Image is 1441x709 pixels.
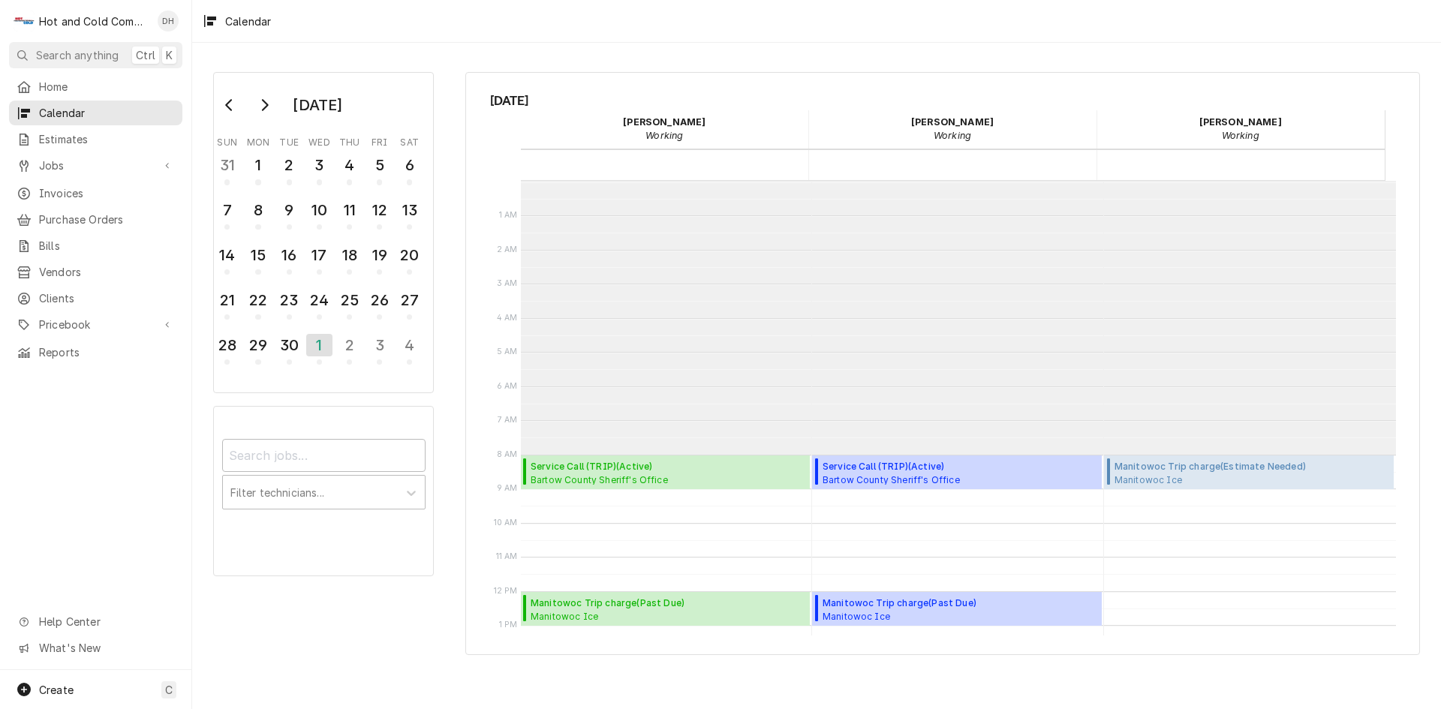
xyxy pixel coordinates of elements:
a: Purchase Orders [9,207,182,232]
a: Clients [9,286,182,311]
th: Monday [242,131,274,149]
div: 30 [278,334,301,356]
div: 24 [308,289,331,311]
div: 13 [398,199,421,221]
div: 12 [368,199,391,221]
span: 4 AM [493,312,522,324]
div: Manitowoc Trip charge(Past Due)Manitowoc IceLos Potros Mexican Restaurant / [STREET_ADDRESS] [812,592,1102,626]
div: [Service] Manitowoc Trip charge Manitowoc Ice This Is It BBQ / 6912 Douglas Blvd, Douglasville, G... [1104,455,1394,490]
div: 17 [308,244,331,266]
span: Manitowoc Ice Los Potros Mexican Restaurant / [STREET_ADDRESS] [531,610,768,622]
span: [DATE] [490,91,1396,110]
div: 29 [246,334,269,356]
span: Manitowoc Ice Los Potros Mexican Restaurant / [STREET_ADDRESS] [823,610,1060,622]
div: 7 [215,199,239,221]
div: Calendar Filters [213,406,434,575]
div: 3 [368,334,391,356]
div: 2 [278,154,301,176]
em: Working [934,130,971,141]
a: Go to What's New [9,635,182,660]
th: Sunday [212,131,242,149]
span: Bills [39,238,175,254]
div: 11 [338,199,361,221]
span: 10 AM [490,517,522,529]
strong: [PERSON_NAME] [623,116,705,128]
div: 22 [246,289,269,311]
div: 25 [338,289,361,311]
strong: [PERSON_NAME] [911,116,994,128]
span: Manitowoc Trip charge ( Past Due ) [531,596,768,610]
button: Go to previous month [215,93,245,117]
th: Thursday [335,131,365,149]
div: 15 [246,244,269,266]
div: Daryl Harris - Working [521,110,809,148]
em: Working [1222,130,1259,141]
button: Search anythingCtrlK [9,42,182,68]
span: Vendors [39,264,175,280]
a: Estimates [9,127,182,152]
div: [DATE] [287,92,347,118]
div: 21 [215,289,239,311]
div: Jason Thomason - Working [1097,110,1385,148]
a: Home [9,74,182,99]
span: Service Call (TRIP) ( Active ) [823,460,960,473]
th: Wednesday [304,131,334,149]
span: Ctrl [136,47,155,63]
div: Service Call (TRIP)(Active)Bartow County Sheriff's OfficeKitchen / [STREET_ADDRESS] [812,455,1102,490]
span: Service Call (TRIP) ( Active ) [531,460,668,473]
span: Reports [39,344,175,360]
div: [Service] Service Call (TRIP) Bartow County Sheriff's Office Kitchen / 103 Zena Dr, Cartersville,... [521,455,811,490]
span: 11 AM [492,551,522,563]
input: Search jobs... [222,439,426,472]
span: 2 AM [493,244,522,256]
div: Daryl Harris's Avatar [158,11,179,32]
span: Manitowoc Trip charge ( Past Due ) [823,596,1060,610]
a: Go to Jobs [9,153,182,178]
th: Saturday [395,131,425,149]
div: 28 [215,334,239,356]
span: Purchase Orders [39,212,175,227]
span: 5 AM [493,346,522,358]
span: Estimates [39,131,175,147]
div: 4 [338,154,361,176]
span: Jobs [39,158,152,173]
div: 18 [338,244,361,266]
th: Friday [365,131,395,149]
div: 5 [368,154,391,176]
a: Go to Help Center [9,609,182,634]
div: 6 [398,154,421,176]
div: Service Call (TRIP)(Active)Bartow County Sheriff's OfficeKitchen / [STREET_ADDRESS] [521,455,811,490]
span: Manitowoc Ice This Is It BBQ / [STREET_ADDRESS][PERSON_NAME] [1115,473,1352,485]
div: 1 [246,154,269,176]
span: Bartow County Sheriff's Office Kitchen / [STREET_ADDRESS] [531,473,668,485]
a: Go to Pricebook [9,312,182,337]
a: Calendar [9,101,182,125]
a: Bills [9,233,182,258]
span: Calendar [39,105,175,121]
div: 8 [246,199,269,221]
div: Calendar Calendar [465,72,1420,655]
div: Manitowoc Trip charge(Estimate Needed)Manitowoc IceThis Is It BBQ / [STREET_ADDRESS][PERSON_NAME] [1104,455,1394,490]
span: Create [39,683,74,696]
div: 31 [215,154,239,176]
div: [Service] Service Call (TRIP) Bartow County Sheriff's Office Kitchen / 103 Zena Dr, Cartersville,... [812,455,1102,490]
div: 19 [368,244,391,266]
span: 3 AM [493,278,522,290]
div: Hot and Cold Commercial Kitchens, Inc. [39,14,149,29]
span: Manitowoc Trip charge ( Estimate Needed ) [1115,460,1352,473]
span: What's New [39,640,173,656]
div: 27 [398,289,421,311]
a: Vendors [9,260,182,284]
div: 23 [278,289,301,311]
div: 3 [308,154,331,176]
span: 6 AM [493,380,522,392]
div: 14 [215,244,239,266]
span: 1 PM [495,619,522,631]
div: 4 [398,334,421,356]
div: 9 [278,199,301,221]
em: Working [645,130,683,141]
span: Search anything [36,47,119,63]
div: David Harris - Working [808,110,1097,148]
div: 2 [338,334,361,356]
span: C [165,682,173,698]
